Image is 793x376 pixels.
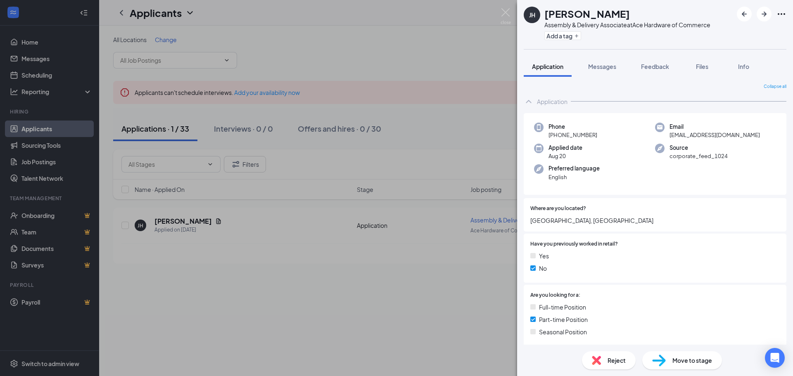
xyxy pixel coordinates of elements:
[608,356,626,365] span: Reject
[759,9,769,19] svg: ArrowRight
[764,83,786,90] span: Collapse all
[529,11,535,19] div: JH
[737,7,752,21] button: ArrowLeftNew
[765,348,785,368] div: Open Intercom Messenger
[544,7,630,21] h1: [PERSON_NAME]
[670,144,728,152] span: Source
[537,97,567,106] div: Application
[548,152,582,160] span: Aug 20
[530,291,580,299] span: Are you looking for a:
[696,63,708,70] span: Files
[776,9,786,19] svg: Ellipses
[539,315,588,324] span: Part-time Position
[548,144,582,152] span: Applied date
[739,9,749,19] svg: ArrowLeftNew
[738,63,749,70] span: Info
[539,303,586,312] span: Full-time Position
[548,131,597,139] span: [PHONE_NUMBER]
[548,123,597,131] span: Phone
[757,7,772,21] button: ArrowRight
[524,97,534,106] svg: ChevronUp
[670,123,760,131] span: Email
[544,31,581,40] button: PlusAdd a tag
[530,216,780,225] span: [GEOGRAPHIC_DATA], [GEOGRAPHIC_DATA]
[532,63,563,70] span: Application
[672,356,712,365] span: Move to stage
[539,327,587,336] span: Seasonal Position
[539,264,547,273] span: No
[670,152,728,160] span: corporate_feed_1024
[548,164,600,173] span: Preferred language
[670,131,760,139] span: [EMAIL_ADDRESS][DOMAIN_NAME]
[539,251,549,260] span: Yes
[574,33,579,38] svg: Plus
[544,21,710,29] div: Assembly & Delivery Associate at Ace Hardware of Commerce
[530,240,618,248] span: Have you previously worked in retail?
[548,173,600,181] span: English
[588,63,616,70] span: Messages
[641,63,669,70] span: Feedback
[530,205,586,213] span: Where are you located?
